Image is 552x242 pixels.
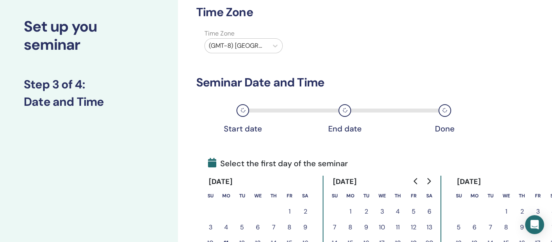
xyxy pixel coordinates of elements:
[467,219,482,235] button: 6
[482,188,498,204] th: Tuesday
[422,188,437,204] th: Saturday
[467,188,482,204] th: Monday
[530,188,546,204] th: Friday
[410,173,422,189] button: Go to previous month
[451,188,467,204] th: Sunday
[218,219,234,235] button: 4
[342,204,358,219] button: 1
[514,219,530,235] button: 9
[196,5,476,19] h3: Time Zone
[358,219,374,235] button: 9
[406,219,422,235] button: 12
[208,158,348,169] span: Select the first day of the seminar
[327,176,363,188] div: [DATE]
[406,204,422,219] button: 5
[525,215,544,234] div: Open Intercom Messenger
[498,188,514,204] th: Wednesday
[250,219,266,235] button: 6
[498,204,514,219] button: 1
[327,219,342,235] button: 7
[250,188,266,204] th: Wednesday
[406,188,422,204] th: Friday
[196,75,476,90] h3: Seminar Date and Time
[282,204,297,219] button: 1
[24,77,154,92] h3: Step 3 of 4 :
[327,188,342,204] th: Sunday
[234,188,250,204] th: Tuesday
[266,219,282,235] button: 7
[297,188,313,204] th: Saturday
[451,219,467,235] button: 5
[342,219,358,235] button: 8
[498,219,514,235] button: 8
[200,29,287,38] label: Time Zone
[514,188,530,204] th: Thursday
[24,95,154,109] h3: Date and Time
[482,219,498,235] button: 7
[24,18,154,54] h2: Set up you seminar
[374,188,390,204] th: Wednesday
[530,204,546,219] button: 3
[358,188,374,204] th: Tuesday
[282,188,297,204] th: Friday
[297,219,313,235] button: 9
[218,188,234,204] th: Monday
[422,204,437,219] button: 6
[342,188,358,204] th: Monday
[202,176,239,188] div: [DATE]
[297,204,313,219] button: 2
[223,124,263,133] div: Start date
[514,204,530,219] button: 2
[282,219,297,235] button: 8
[422,219,437,235] button: 13
[358,204,374,219] button: 2
[374,204,390,219] button: 3
[202,219,218,235] button: 3
[390,188,406,204] th: Thursday
[425,124,465,133] div: Done
[390,219,406,235] button: 11
[374,219,390,235] button: 10
[202,188,218,204] th: Sunday
[234,219,250,235] button: 5
[266,188,282,204] th: Thursday
[390,204,406,219] button: 4
[451,176,488,188] div: [DATE]
[325,124,365,133] div: End date
[422,173,435,189] button: Go to next month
